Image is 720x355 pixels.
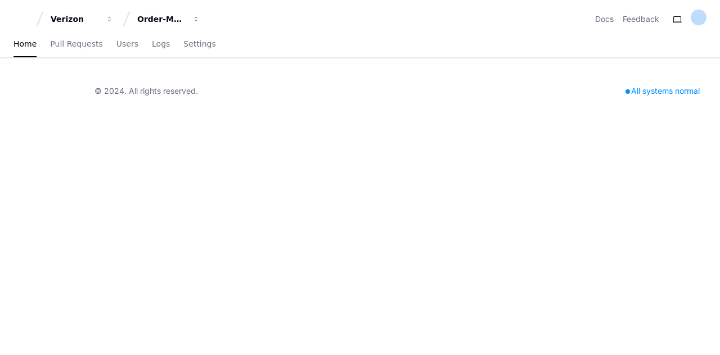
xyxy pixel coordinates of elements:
a: Users [116,31,138,57]
div: All systems normal [619,83,706,99]
button: Verizon [46,9,118,29]
div: Order-Management-Legacy [137,13,186,25]
a: Pull Requests [50,31,102,57]
span: Home [13,40,37,47]
a: Home [13,31,37,57]
span: Users [116,40,138,47]
a: Settings [183,31,215,57]
button: Feedback [623,13,659,25]
button: Order-Management-Legacy [133,9,205,29]
span: Pull Requests [50,40,102,47]
a: Logs [152,31,170,57]
span: Logs [152,40,170,47]
div: © 2024. All rights reserved. [94,85,198,97]
div: Verizon [51,13,99,25]
span: Settings [183,40,215,47]
a: Docs [595,13,614,25]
